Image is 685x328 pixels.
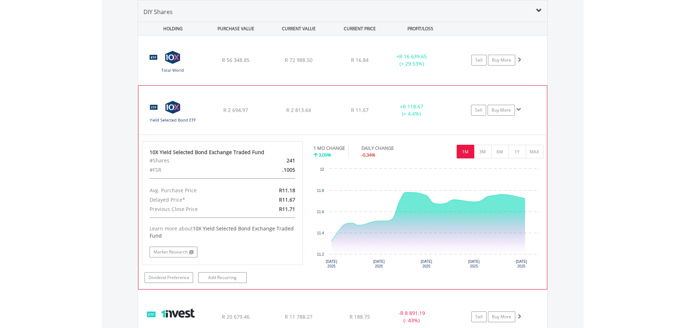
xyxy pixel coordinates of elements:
[144,205,248,214] div: Previous Close Price
[286,107,311,113] span: R 2 813.64
[400,310,425,316] span: R 8 891.19
[351,57,369,63] span: R 16.84
[205,22,267,35] div: PURCHASE VALUE
[317,252,324,256] text: 11.2
[223,107,248,113] span: R 2 694.97
[279,196,295,203] span: R11.67
[488,311,515,322] a: Buy More
[471,105,486,116] a: Sell
[361,152,375,158] span: -0.34%
[145,272,193,283] a: Dividend Preference
[150,225,294,239] span: 10X Yield Selected Bond Exchange Traded Fund
[403,103,423,110] span: R 118.67
[421,260,432,268] text: [DATE] 2025
[317,210,324,214] text: 11.6
[150,225,296,239] div: Learn more about
[319,152,331,158] span: 3.09%
[144,156,248,165] div: #Shares
[144,195,248,205] div: Delayed Price*
[142,45,204,83] img: EQU.ZA.GLOBAL.png
[384,103,438,117] div: + (+ 4.4%)
[457,145,474,158] button: 1M
[491,145,509,158] button: 6M
[314,145,345,152] div: 1 MO CHANGE
[361,145,419,152] div: DAILY CHANGE
[285,313,312,320] span: R 11 788.27
[508,145,526,158] button: 1Y
[222,57,250,63] span: R 56 348.85
[385,53,439,67] div: + (+ 29.53%)
[399,53,427,60] span: R 16 639.65
[471,311,487,322] a: Sell
[143,8,173,16] span: DIY Shares
[314,165,543,273] svg: Interactive chart
[138,22,204,35] div: HOLDING
[474,145,492,158] button: 3M
[373,260,385,268] text: [DATE] 2025
[317,231,324,235] text: 11.4
[488,55,515,66] a: Buy More
[317,189,324,193] text: 11.8
[320,167,324,171] text: 12
[488,105,515,116] a: Buy More
[142,95,204,133] img: EQU.ZA.CSYSB.png
[350,313,370,320] span: R 188.75
[268,22,330,35] div: CURRENT VALUE
[144,165,248,175] div: #FSR
[331,22,388,35] div: CURRENT PRICE
[385,310,439,324] div: - (- 43%)
[248,156,301,165] div: 241
[222,313,250,320] span: R 20 679.46
[351,107,369,113] span: R 11.67
[285,57,312,63] span: R 72 988.50
[326,260,337,268] text: [DATE] 2025
[516,260,527,268] text: [DATE] 2025
[468,260,480,268] text: [DATE] 2025
[471,55,487,66] a: Sell
[150,247,197,257] a: Market Research
[198,272,247,283] a: Add Recurring
[390,22,451,35] div: PROFIT/LOSS
[279,206,295,212] span: R11.71
[526,145,543,158] button: MAX
[144,186,248,195] div: Avg. Purchase Price
[279,187,295,194] span: R11.18
[150,149,296,156] div: 10X Yield Selected Bond Exchange Traded Fund
[248,165,301,175] div: .1005
[314,165,543,273] div: Chart. Highcharts interactive chart.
